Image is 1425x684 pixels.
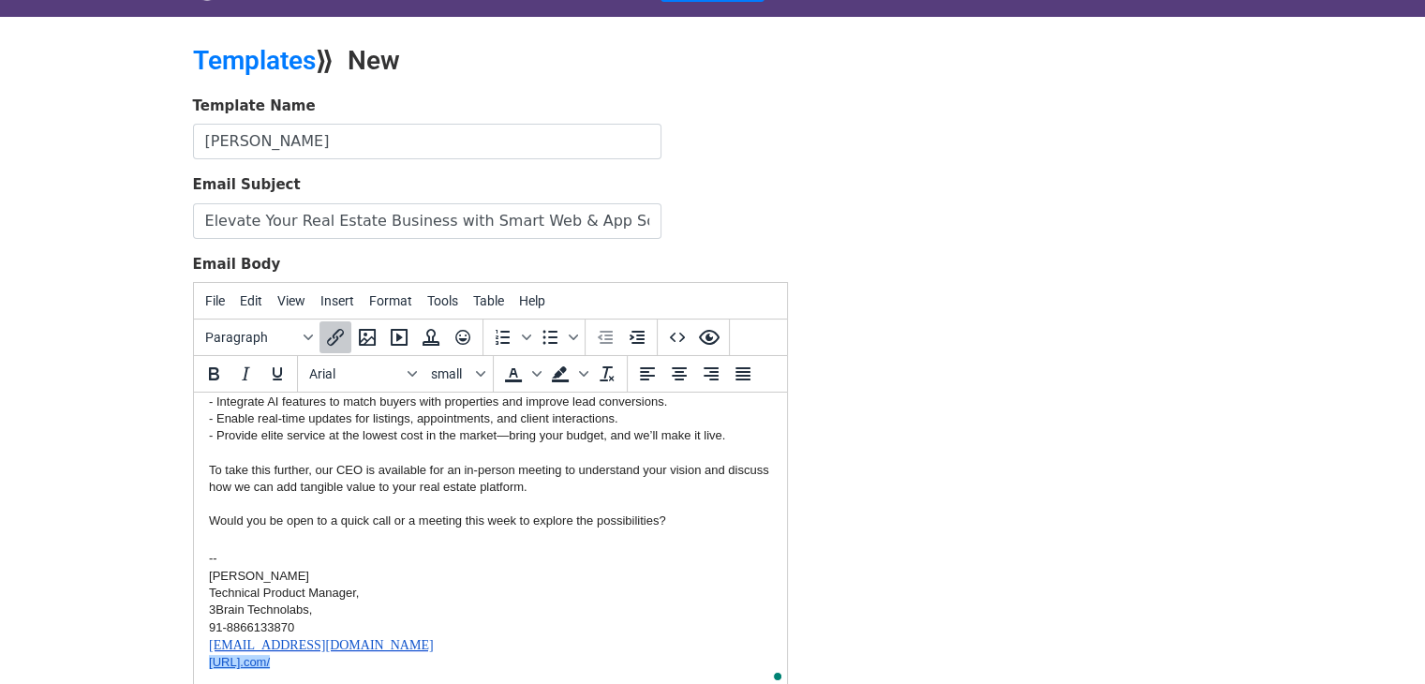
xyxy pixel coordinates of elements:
[487,321,534,353] div: Numbered list
[661,321,693,353] button: Source code
[205,293,225,308] span: File
[534,321,581,353] div: Bullet list
[240,293,262,308] span: Edit
[230,358,261,390] button: Italic
[351,321,383,353] button: Insert/edit image
[15,227,578,244] div: 91-8866133870
[591,358,623,390] button: Clear formatting
[193,45,877,77] h2: ⟫ New
[15,262,76,276] a: [URL].com/
[431,366,472,381] span: small
[193,174,301,196] label: Email Subject
[544,358,591,390] div: Background color
[193,254,281,275] label: Email Body
[631,358,663,390] button: Align left
[15,175,578,279] div: [PERSON_NAME] Technical Product Manager,
[205,330,297,345] span: Paragraph
[589,321,621,353] button: Decrease indent
[198,358,230,390] button: Bold
[727,358,759,390] button: Justify
[302,358,423,390] button: Fonts
[277,293,305,308] span: View
[663,358,695,390] button: Align center
[15,209,578,226] div: 3Brain Technolabs,
[415,321,447,353] button: Insert template
[15,158,23,172] span: --
[427,293,458,308] span: Tools
[447,321,479,353] button: Emoticons
[473,293,504,308] span: Table
[309,366,401,381] span: Arial
[621,321,653,353] button: Increase indent
[497,358,544,390] div: Text color
[695,358,727,390] button: Align right
[320,293,354,308] span: Insert
[15,245,240,260] a: [EMAIL_ADDRESS][DOMAIN_NAME]
[519,293,545,308] span: Help
[369,293,412,308] span: Format
[423,358,489,390] button: Font sizes
[261,358,293,390] button: Underline
[193,96,316,117] label: Template Name
[1331,594,1425,684] iframe: Chat Widget
[319,321,351,353] button: Insert/edit link
[693,321,725,353] button: Preview
[198,321,319,353] button: Blocks
[383,321,415,353] button: Insert/edit media
[193,45,316,76] a: Templates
